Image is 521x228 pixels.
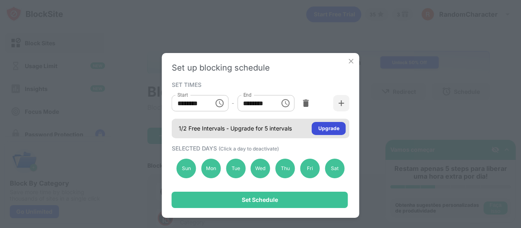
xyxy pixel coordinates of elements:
[300,159,320,178] div: Fri
[325,159,344,178] div: Sat
[318,124,339,133] div: Upgrade
[201,159,221,178] div: Mon
[276,159,295,178] div: Thu
[172,81,348,88] div: SET TIMES
[179,124,292,133] div: 1/2 Free Intervals - Upgrade for 5 intervals
[177,91,188,98] label: Start
[177,159,196,178] div: Sun
[226,159,245,178] div: Tue
[242,197,278,203] div: Set Schedule
[211,95,228,111] button: Choose time, selected time is 10:00 AM
[243,91,252,98] label: End
[347,57,355,65] img: x-button.svg
[232,99,234,108] div: -
[172,63,350,73] div: Set up blocking schedule
[172,145,348,152] div: SELECTED DAYS
[251,159,270,178] div: Wed
[277,95,293,111] button: Choose time, selected time is 1:00 PM
[219,146,279,152] span: (Click a day to deactivate)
